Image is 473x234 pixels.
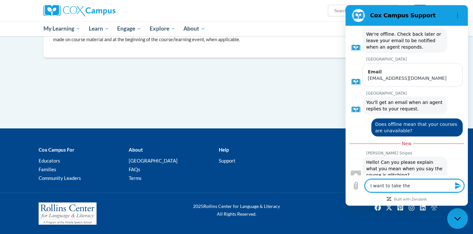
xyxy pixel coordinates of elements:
[384,202,394,213] img: Twitter icon
[183,25,205,33] span: About
[39,202,97,225] img: Rollins Center for Language & Literacy - A Program of the Atlanta Speech School
[129,166,140,172] a: FAQs
[39,147,74,153] b: Cox Campus For
[180,21,210,36] a: About
[129,147,143,153] b: About
[150,25,175,33] span: Explore
[429,202,439,213] a: Facebook Group
[346,5,468,206] iframe: Messaging window
[410,5,430,15] button: Account Settings
[406,202,417,213] img: Instagram icon
[39,21,85,36] a: My Learning
[447,208,468,229] iframe: Button to launch messaging window, conversation in progress
[113,21,145,36] a: Engage
[34,21,439,36] div: Main menu
[169,202,304,218] div: Rollins Center for Language & Literacy All Rights Reserved.
[85,21,113,36] a: Learn
[89,25,109,33] span: Learn
[219,147,229,153] b: Help
[418,202,428,213] img: LinkedIn icon
[418,202,428,213] a: Linkedin
[219,158,236,164] a: Support
[129,158,178,164] a: [GEOGRAPHIC_DATA]
[39,166,56,172] a: Families
[117,25,141,33] span: Engage
[373,202,383,213] img: Facebook icon
[145,21,180,36] a: Explore
[384,202,394,213] a: Twitter
[334,7,385,14] input: Search Courses
[395,202,405,213] img: Pinterest icon
[129,175,142,181] a: Terms
[429,202,439,213] img: Facebook group icon
[39,158,60,164] a: Educators
[43,25,80,33] span: My Learning
[193,203,203,209] span: 2025
[43,5,116,16] img: Cox Campus
[373,202,383,213] a: Facebook
[406,202,417,213] a: Instagram
[395,202,405,213] a: Pinterest
[39,175,81,181] a: Community Leaders
[43,5,166,16] a: Cox Campus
